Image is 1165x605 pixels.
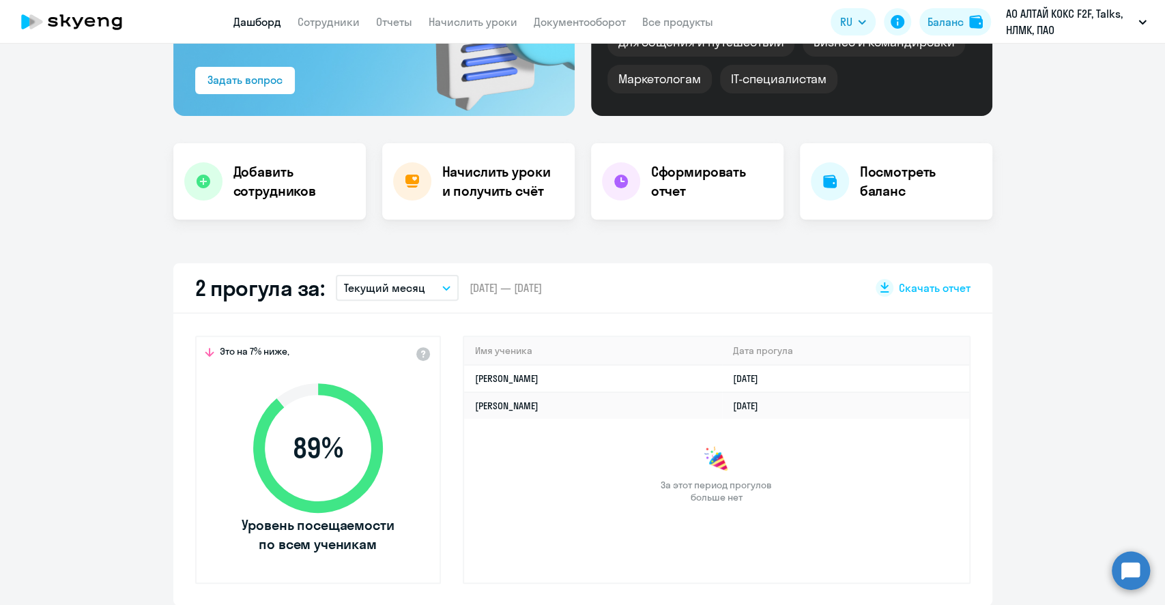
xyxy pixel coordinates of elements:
[442,162,561,201] h4: Начислить уроки и получить счёт
[703,446,730,473] img: congrats
[195,67,295,94] button: Задать вопрос
[733,372,769,385] a: [DATE]
[336,275,459,301] button: Текущий месяц
[475,400,538,412] a: [PERSON_NAME]
[207,72,283,88] div: Задать вопрос
[1006,5,1133,38] p: АО АЛТАЙ КОКС F2F, Talks, НЛМК, ПАО
[642,15,713,29] a: Все продукты
[651,162,773,201] h4: Сформировать отчет
[860,162,981,201] h4: Посмотреть баланс
[722,337,968,365] th: Дата прогула
[344,280,425,296] p: Текущий месяц
[429,15,517,29] a: Начислить уроки
[999,5,1153,38] button: АО АЛТАЙ КОКС F2F, Talks, НЛМК, ПАО
[376,15,412,29] a: Отчеты
[240,432,397,464] span: 89 %
[240,516,397,554] span: Уровень посещаемости по всем ученикам
[659,479,774,503] span: За этот период прогулов больше нет
[298,15,360,29] a: Сотрудники
[233,15,281,29] a: Дашборд
[831,8,876,35] button: RU
[470,280,542,295] span: [DATE] — [DATE]
[534,15,626,29] a: Документооборот
[927,14,964,30] div: Баланс
[899,280,970,295] span: Скачать отчет
[919,8,991,35] button: Балансbalance
[733,400,769,412] a: [DATE]
[720,65,837,93] div: IT-специалистам
[840,14,852,30] span: RU
[464,337,723,365] th: Имя ученика
[220,345,289,361] span: Это на 7% ниже,
[475,372,538,385] a: [PERSON_NAME]
[969,15,983,29] img: balance
[195,274,325,301] h2: 2 прогула за:
[233,162,355,201] h4: Добавить сотрудников
[607,65,712,93] div: Маркетологам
